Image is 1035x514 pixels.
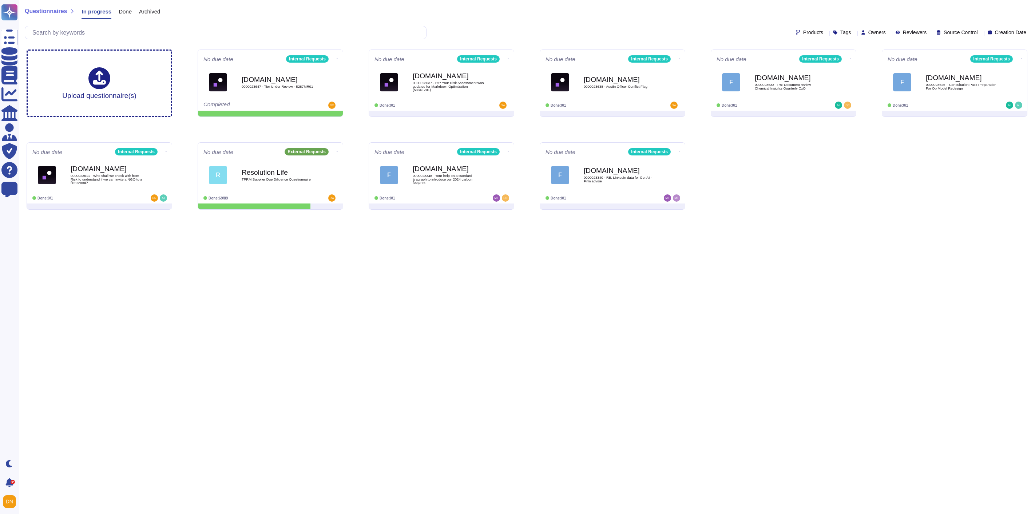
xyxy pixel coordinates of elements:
[664,194,671,202] img: user
[242,85,314,88] span: 0000023647 - Tier Under Review - 5287MR01
[3,495,16,508] img: user
[868,30,886,35] span: Owners
[584,76,657,83] b: [DOMAIN_NAME]
[82,9,111,14] span: In progress
[670,102,678,109] img: user
[374,149,404,155] span: No due date
[119,9,132,14] span: Done
[502,194,509,202] img: user
[722,103,737,107] span: Done: 0/1
[584,176,657,183] span: 0000023340 - RE: Linkedin data for GenAI - Firm advise
[139,9,160,14] span: Archived
[413,165,485,172] b: [DOMAIN_NAME]
[328,102,336,109] img: user
[62,67,136,99] div: Upload questionnaire(s)
[203,102,293,109] div: Completed
[926,74,999,81] b: [DOMAIN_NAME]
[380,196,395,200] span: Done: 0/1
[38,166,56,184] img: Logo
[673,194,680,202] img: user
[835,102,842,109] img: user
[374,56,404,62] span: No due date
[755,74,828,81] b: [DOMAIN_NAME]
[1006,102,1013,109] img: user
[457,55,500,63] div: Internal Requests
[286,55,329,63] div: Internal Requests
[717,56,746,62] span: No due date
[755,83,828,90] span: 0000023633 - Fw: Document review - Chemical Insights Quarterly CxO
[11,480,15,484] div: 9+
[1,494,21,510] button: user
[546,149,575,155] span: No due date
[71,165,143,172] b: [DOMAIN_NAME]
[71,174,143,185] span: 0000023611 - Who shall we check with from Risk to understand if we can invite a NGO to a firm event?
[160,194,167,202] img: user
[413,174,485,185] span: 0000023348 - Your help on a standard âragraph to introduce our 2024 carbon footprint
[551,196,566,200] span: Done: 0/1
[457,148,500,155] div: Internal Requests
[203,149,233,155] span: No due date
[722,73,740,91] div: F
[32,149,62,155] span: No due date
[840,30,851,35] span: Tags
[551,73,569,91] img: Logo
[209,73,227,91] img: Logo
[995,30,1026,35] span: Creation Date
[203,56,233,62] span: No due date
[903,30,927,35] span: Reviewers
[115,148,158,155] div: Internal Requests
[1015,102,1022,109] img: user
[803,30,823,35] span: Products
[25,8,67,14] span: Questionnaires
[844,102,851,109] img: user
[584,85,657,88] span: 0000023638 - Austin Office- Conflict Flag
[242,178,314,181] span: TPRM Supplier Due Diligence Questionnaire
[493,194,500,202] img: user
[970,55,1013,63] div: Internal Requests
[209,166,227,184] div: R
[380,103,395,107] span: Done: 0/1
[799,55,842,63] div: Internal Requests
[499,102,507,109] img: user
[413,81,485,92] span: 0000023637 - RE: Your Risk Assessment was updated for Markdown Optimization (5334FZ01)
[584,167,657,174] b: [DOMAIN_NAME]
[242,169,314,176] b: Resolution Life
[944,30,977,35] span: Source Control
[285,148,329,155] div: External Requests
[888,56,917,62] span: No due date
[546,56,575,62] span: No due date
[328,194,336,202] img: user
[380,73,398,91] img: Logo
[628,55,671,63] div: Internal Requests
[628,148,671,155] div: Internal Requests
[926,83,999,90] span: 0000023625 – Consultation Pack Preparation For Op Model Redesign
[551,166,569,184] div: F
[29,26,426,39] input: Search by keywords
[551,103,566,107] span: Done: 0/1
[380,166,398,184] div: F
[893,73,911,91] div: F
[242,76,314,83] b: [DOMAIN_NAME]
[893,103,908,107] span: Done: 0/1
[209,196,228,200] span: Done: 69/89
[151,194,158,202] img: user
[37,196,53,200] span: Done: 0/1
[413,72,485,79] b: [DOMAIN_NAME]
